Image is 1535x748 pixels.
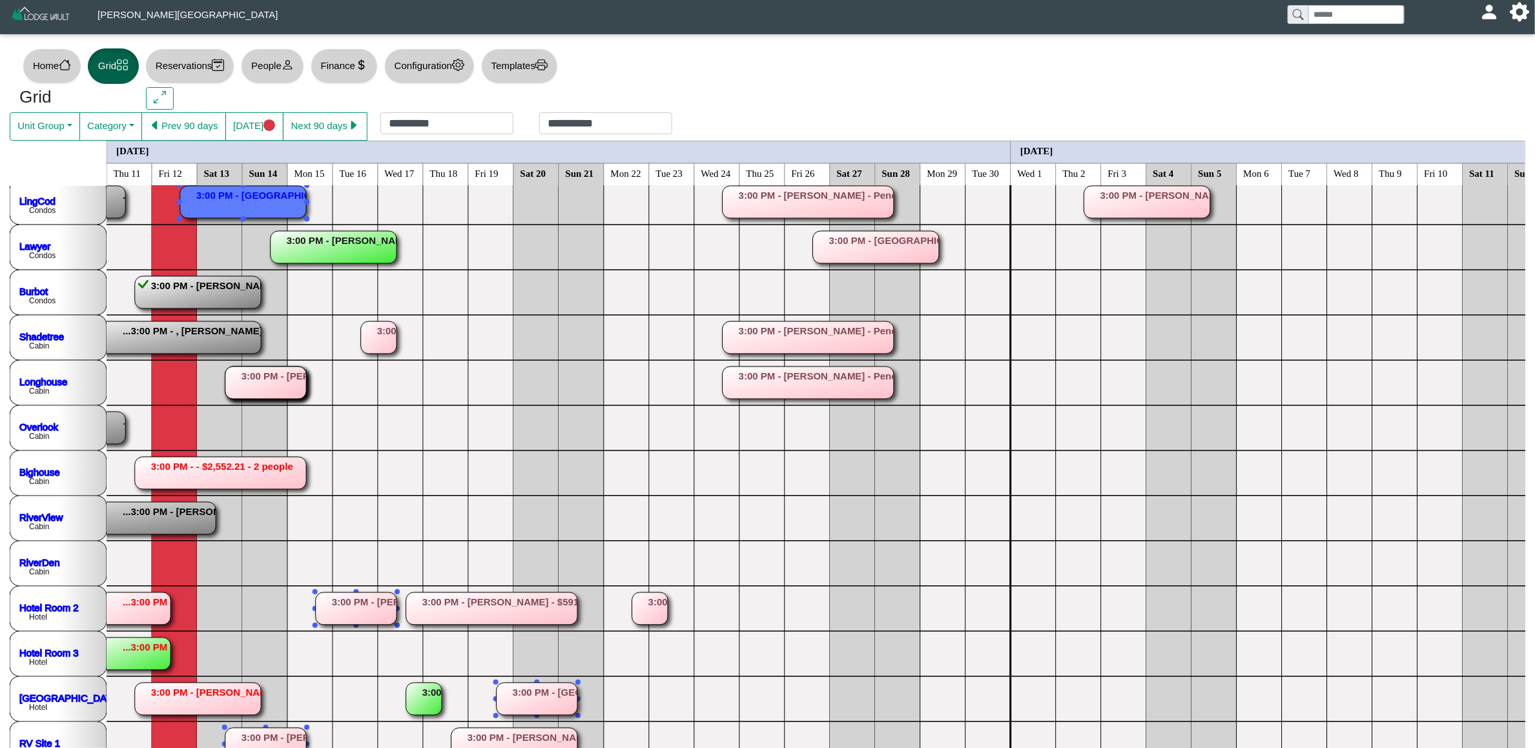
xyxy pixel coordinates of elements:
[475,168,499,178] text: Fri 19
[792,168,816,178] text: Fri 26
[141,112,226,141] button: caret left fillPrev 90 days
[204,168,230,178] text: Sat 13
[535,59,548,71] svg: printer
[29,703,47,712] text: Hotel
[225,112,283,141] button: [DATE]circle fill
[249,168,278,178] text: Sun 14
[1244,168,1270,178] text: Mon 6
[1485,7,1494,17] svg: person fill
[29,341,49,350] text: Cabin
[19,556,60,567] a: RiverDen
[973,168,1000,178] text: Tue 30
[88,48,139,84] button: Gridgrid
[19,376,67,387] a: Longhouse
[159,168,182,178] text: Fri 12
[29,477,49,486] text: Cabin
[10,112,80,141] button: Unit Group
[355,59,367,71] svg: currency dollar
[380,112,513,134] input: Check in
[539,112,672,134] input: Check out
[19,330,64,341] a: Shadetree
[241,48,304,84] button: Peopleperson
[29,522,49,531] text: Cabin
[116,145,149,156] text: [DATE]
[656,168,683,178] text: Tue 23
[19,511,63,522] a: RiverView
[1289,168,1312,178] text: Tue 7
[154,91,166,103] svg: arrows angle expand
[19,466,60,477] a: Bighouse
[263,119,276,132] svg: circle fill
[1425,168,1448,178] text: Fri 10
[19,285,48,296] a: Burbot
[430,168,458,178] text: Thu 18
[29,612,47,622] text: Hotel
[29,387,49,396] text: Cabin
[837,168,863,178] text: Sat 27
[340,168,367,178] text: Tue 16
[19,240,50,251] a: Lawyer
[146,87,174,110] button: arrows angle expand
[145,48,234,84] button: Reservationscalendar2 check
[79,112,142,141] button: Category
[212,59,224,71] svg: calendar2 check
[1199,168,1222,178] text: Sun 5
[29,251,56,260] text: Condos
[1470,168,1495,178] text: Sat 11
[59,59,71,71] svg: house
[384,48,475,84] button: Configurationgear
[29,206,56,215] text: Condos
[114,168,141,178] text: Thu 11
[116,59,129,71] svg: grid
[701,168,731,178] text: Wed 24
[23,48,81,84] button: Homehouse
[19,87,127,108] h3: Grid
[19,195,56,206] a: LingCod
[1020,145,1053,156] text: [DATE]
[19,601,79,612] a: Hotel Room 2
[481,48,558,84] button: Templatesprinter
[347,119,360,132] svg: caret right fill
[283,112,367,141] button: Next 90 dayscaret right fill
[10,5,72,28] img: Z
[19,647,79,658] a: Hotel Room 3
[311,48,378,84] button: Financecurrency dollar
[29,658,47,667] text: Hotel
[19,421,59,432] a: Overlook
[1515,7,1525,17] svg: gear fill
[294,168,325,178] text: Mon 15
[149,119,161,132] svg: caret left fill
[566,168,594,178] text: Sun 21
[747,168,774,178] text: Thu 25
[882,168,911,178] text: Sun 28
[385,168,415,178] text: Wed 17
[19,692,129,703] a: [GEOGRAPHIC_DATA] 4
[927,168,958,178] text: Mon 29
[452,59,464,71] svg: gear
[1334,168,1359,178] text: Wed 8
[611,168,641,178] text: Mon 22
[1108,168,1127,178] text: Fri 3
[29,296,56,305] text: Condos
[1018,168,1042,178] text: Wed 1
[282,59,294,71] svg: person
[19,737,60,748] a: RV Site 1
[1063,168,1086,178] text: Thu 2
[1379,168,1402,178] text: Thu 9
[1153,168,1175,178] text: Sat 4
[1293,9,1303,19] svg: search
[520,168,546,178] text: Sat 20
[29,567,49,576] text: Cabin
[29,432,49,441] text: Cabin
